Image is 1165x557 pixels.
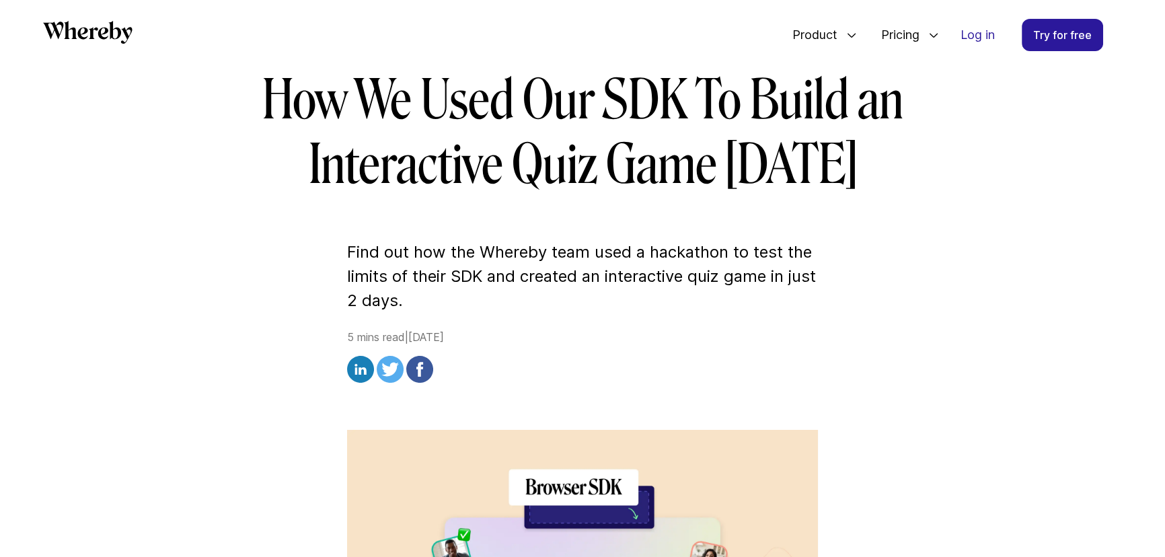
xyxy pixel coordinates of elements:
[347,356,374,383] img: linkedin
[868,13,923,57] span: Pricing
[779,13,841,57] span: Product
[43,21,133,44] svg: Whereby
[950,20,1006,50] a: Log in
[347,329,818,387] div: 5 mins read | [DATE]
[377,356,404,383] img: twitter
[1022,19,1103,51] a: Try for free
[347,240,818,313] p: Find out how the Whereby team used a hackathon to test the limits of their SDK and created an int...
[195,68,970,197] h1: How We Used Our SDK To Build an Interactive Quiz Game [DATE]
[406,356,433,383] img: facebook
[43,21,133,48] a: Whereby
